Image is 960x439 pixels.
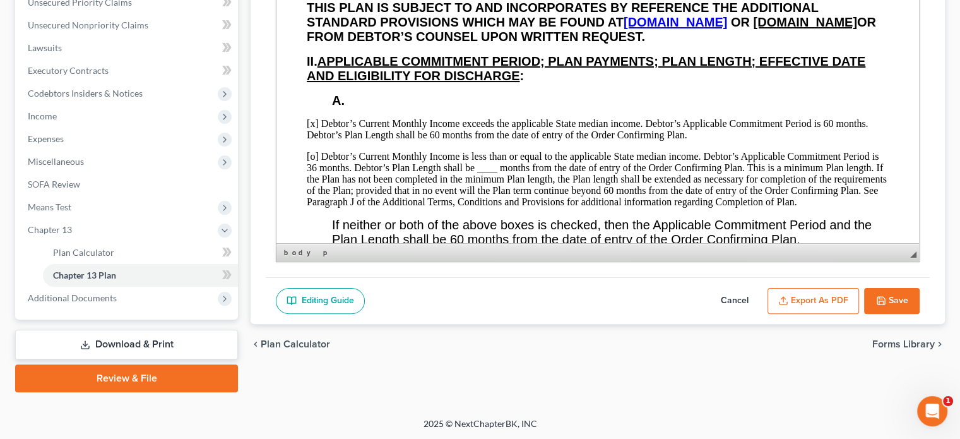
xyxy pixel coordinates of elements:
span: Codebtors Insiders & Notices [28,88,143,99]
p: [x] Debtor’s Current Monthly Income exceeds the applicable State median income. Debtor’s Applicab... [30,159,612,182]
a: Editing Guide [276,288,365,315]
span: Forms Library [872,339,935,349]
strong: OR FROM DEBTOR’S COUNSEL UPON WRITTEN REQUEST [30,56,600,85]
span: Plan Calculator [261,339,330,349]
span: Resize [910,251,916,258]
strong: . [365,71,369,85]
span: Chapter 13 Plan [53,270,116,280]
a: p element [321,246,333,259]
button: Forms Library chevron_right [872,339,945,349]
button: Cancel [707,288,762,315]
a: Chapter 13 Plan [43,264,238,287]
span: Chapter 13 [28,224,72,235]
strong: THIS PLAN IS SUBJECT TO AND INCORPORATES BY REFERENCE THE ADDITIONAL STANDARD PROVISIONS WHICH MA... [30,42,542,70]
button: Save [864,288,920,315]
span: II. : [30,95,589,124]
a: Download & Print [15,330,238,359]
button: Export as PDF [767,288,859,315]
span: If neither or both of the above boxes is checked, then the Applicable Commitment Period and the P... [56,259,595,287]
p: [o] Debtor’s Current Monthly Income is less than or equal to the applicable State median income. ... [30,192,612,249]
span: Lawsuits [28,42,62,53]
a: [DOMAIN_NAME] [347,56,451,70]
iframe: Intercom live chat [917,396,947,426]
p: ​ [30,42,612,85]
span: 1 [943,396,953,406]
span: SOFA Review [28,179,80,189]
i: chevron_right [935,339,945,349]
span: Means Test [28,201,71,212]
span: Miscellaneous [28,156,84,167]
a: Lawsuits [18,37,238,59]
span: Executory Contracts [28,65,109,76]
u: [DOMAIN_NAME] [477,56,580,70]
strong: OR [454,56,473,70]
a: body element [281,246,319,259]
span: Unsecured Nonpriority Claims [28,20,148,30]
i: chevron_left [251,339,261,349]
span: Plan Calculator [53,247,114,258]
span: Income [28,111,57,121]
button: chevron_left Plan Calculator [251,339,330,349]
a: Plan Calculator [43,241,238,264]
a: Unsecured Nonpriority Claims [18,14,238,37]
a: Review & File [15,364,238,392]
a: SOFA Review [18,173,238,196]
u: APPLICABLE COMMITMENT PERIOD; PLAN PAYMENTS; PLAN LENGTH; EFFECTIVE DATE AND ELIGIBILITY FOR DISC... [30,95,589,124]
span: A. [56,135,68,148]
a: Executory Contracts [18,59,238,82]
span: Expenses [28,133,64,144]
span: Additional Documents [28,292,117,303]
